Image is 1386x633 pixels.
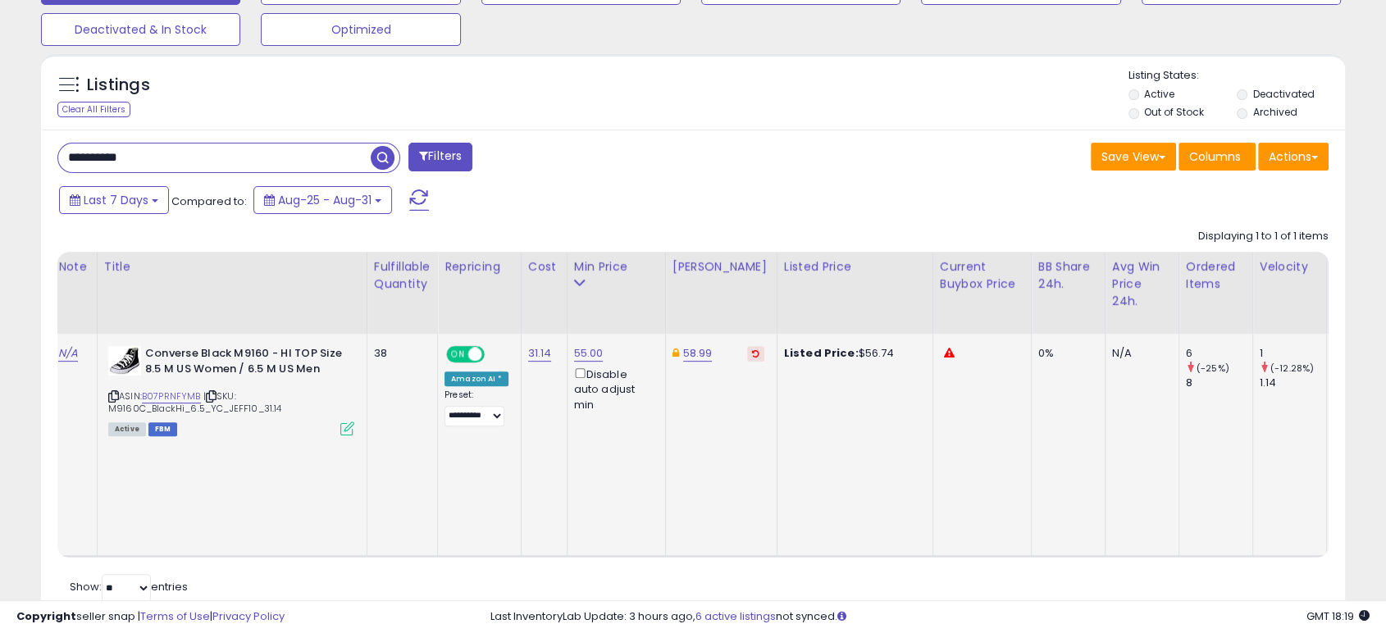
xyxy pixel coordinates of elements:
b: Listed Price: [784,345,859,361]
div: Fulfillable Quantity [374,258,431,293]
a: Privacy Policy [212,608,285,624]
label: Archived [1253,105,1297,119]
div: Min Price [574,258,659,276]
div: Cost [528,258,560,276]
small: (-25%) [1197,362,1229,375]
label: Active [1144,87,1174,101]
div: Current Buybox Price [940,258,1024,293]
label: Out of Stock [1144,105,1204,119]
a: N/A [58,345,78,362]
div: Displaying 1 to 1 of 1 items [1198,229,1329,244]
a: 6 active listings [695,608,776,624]
div: 38 [374,346,425,361]
div: N/A [1112,346,1166,361]
a: 31.14 [528,345,552,362]
div: 1.14 [1260,376,1326,390]
h5: Listings [87,74,150,97]
button: Filters [408,143,472,171]
div: Disable auto adjust min [574,365,653,412]
a: 55.00 [574,345,604,362]
span: ON [448,348,468,362]
span: Show: entries [70,579,188,594]
div: 1 [1260,346,1326,361]
div: Listed Price [784,258,926,276]
a: 58.99 [683,345,713,362]
a: Terms of Use [140,608,210,624]
div: Velocity [1260,258,1320,276]
span: Aug-25 - Aug-31 [278,192,372,208]
span: All listings currently available for purchase on Amazon [108,422,146,436]
div: seller snap | | [16,609,285,625]
div: 0% [1038,346,1092,361]
button: Save View [1091,143,1176,171]
div: Amazon AI * [445,371,508,386]
span: Compared to: [171,194,247,209]
button: Optimized [261,13,460,46]
div: Note [58,258,90,276]
div: 8 [1186,376,1252,390]
strong: Copyright [16,608,76,624]
button: Aug-25 - Aug-31 [253,186,392,214]
span: | SKU: M9160C_BlackHi_6.5_YC_JEFF10_31.14 [108,389,282,414]
div: Clear All Filters [57,102,130,117]
button: Actions [1258,143,1329,171]
div: Repricing [445,258,514,276]
div: Avg Win Price 24h. [1112,258,1172,310]
div: Title [104,258,360,276]
p: Listing States: [1128,68,1345,84]
button: Last 7 Days [59,186,169,214]
span: 2025-09-9 18:19 GMT [1306,608,1370,624]
div: Ordered Items [1186,258,1246,293]
a: B07PRNFYMB [142,389,201,403]
span: Last 7 Days [84,192,148,208]
label: Deactivated [1253,87,1315,101]
div: ASIN: [108,346,354,434]
button: Deactivated & In Stock [41,13,240,46]
div: BB Share 24h. [1038,258,1098,293]
div: $56.74 [784,346,920,361]
small: (-12.28%) [1270,362,1314,375]
span: FBM [148,422,178,436]
div: Last InventoryLab Update: 3 hours ago, not synced. [490,609,1370,625]
span: OFF [482,348,508,362]
span: Columns [1189,148,1241,165]
div: Preset: [445,389,508,426]
div: [PERSON_NAME] [672,258,770,276]
img: 41hJfq5KQnS._SL40_.jpg [108,346,141,376]
b: Converse Black M9160 - HI TOP Size 8.5 M US Women / 6.5 M US Men [145,346,344,380]
button: Columns [1179,143,1256,171]
div: 6 [1186,346,1252,361]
